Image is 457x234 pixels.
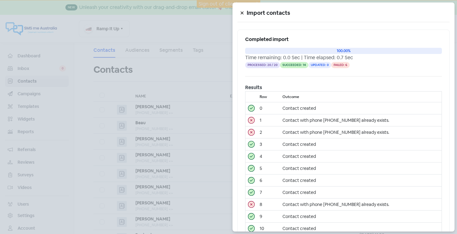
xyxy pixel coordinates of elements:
td: 5 [257,162,280,174]
td: Contact with phone [PHONE_NUMBER] already exists. [280,114,442,126]
td: 2 [257,126,280,138]
td: 1 [257,114,280,126]
td: Contact created [280,174,442,187]
span: Failed: 6 [331,62,350,68]
b: Results [245,84,262,91]
td: Contact with phone [PHONE_NUMBER] already exists. [280,199,442,211]
div: 100.00% [245,48,442,54]
td: Contact created [280,138,442,150]
td: Contact created [280,150,442,162]
td: 4 [257,150,280,162]
span: Processed: 20 / 20 [245,62,280,68]
td: 0 [257,102,280,114]
span: Succeeded: 14 [280,62,308,68]
div: Time remaining: 0.0 Sec | Time elapsed: 0.7 Sec [245,54,442,61]
td: Contact created [280,187,442,199]
span: Completed import [245,36,289,43]
td: Contact created [280,162,442,174]
th: Outcome [280,92,442,102]
td: 3 [257,138,280,150]
span: Updated: 0 [308,62,331,68]
td: 9 [257,211,280,223]
td: Contact created [280,102,442,114]
h5: Import contacts [247,8,450,18]
td: 6 [257,174,280,187]
td: 8 [257,199,280,211]
td: 7 [257,187,280,199]
td: Contact with phone [PHONE_NUMBER] already exists. [280,126,442,138]
th: Row [257,92,280,102]
td: Contact created [280,211,442,223]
